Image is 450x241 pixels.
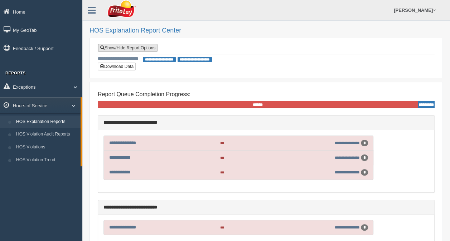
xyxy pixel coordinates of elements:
[89,27,443,34] h2: HOS Explanation Report Center
[13,154,81,167] a: HOS Violation Trend
[98,44,158,52] a: Show/Hide Report Options
[98,63,136,70] button: Download Data
[98,91,435,98] h4: Report Queue Completion Progress:
[13,115,81,128] a: HOS Explanation Reports
[13,141,81,154] a: HOS Violations
[13,128,81,141] a: HOS Violation Audit Reports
